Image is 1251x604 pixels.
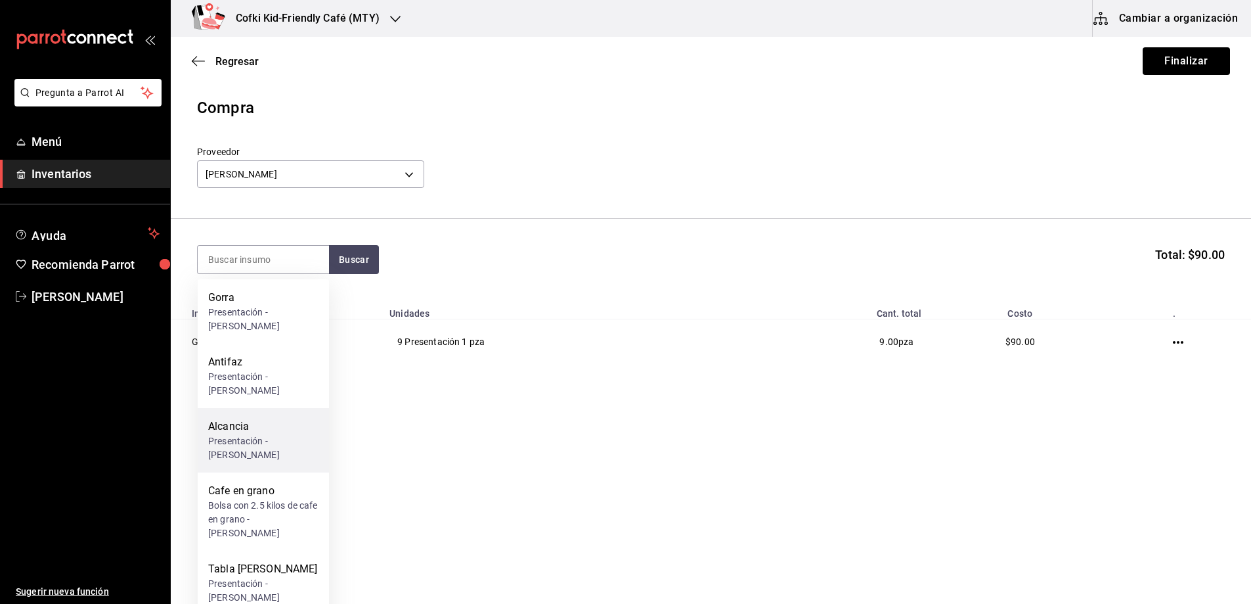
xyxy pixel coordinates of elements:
[208,561,318,577] div: Tabla [PERSON_NAME]
[208,290,318,306] div: Gorra
[225,11,380,26] h3: Cofki Kid-Friendly Café (MTY)
[208,483,318,499] div: Cafe en grano
[144,34,155,45] button: open_drawer_menu
[32,165,160,183] span: Inventarios
[329,245,379,274] button: Buscar
[208,306,318,333] div: Presentación - [PERSON_NAME]
[208,419,318,434] div: Alcancia
[382,300,734,319] th: Unidades
[171,300,382,319] th: Insumo
[35,86,141,100] span: Pregunta a Parrot AI
[32,225,143,241] span: Ayuda
[197,160,424,188] div: [PERSON_NAME]
[9,95,162,109] a: Pregunta a Parrot AI
[192,55,259,68] button: Regresar
[32,288,160,306] span: [PERSON_NAME]
[171,319,382,365] td: Galletas
[32,133,160,151] span: Menú
[14,79,162,106] button: Pregunta a Parrot AI
[208,370,318,398] div: Presentación - [PERSON_NAME]
[1005,337,1035,347] span: $90.00
[1143,47,1230,75] button: Finalizar
[197,96,1225,120] div: Compra
[1155,246,1225,264] span: Total: $90.00
[208,354,318,370] div: Antifaz
[208,499,318,540] div: Bolsa con 2.5 kilos de cafe en grano - [PERSON_NAME]
[382,319,734,365] td: 9 Presentación 1 pza
[929,300,1110,319] th: Costo
[879,337,898,347] span: 9.00
[16,585,160,599] span: Sugerir nueva función
[208,434,318,462] div: Presentación - [PERSON_NAME]
[1110,300,1251,319] th: .
[734,319,929,365] td: pza
[215,55,259,68] span: Regresar
[197,147,424,156] label: Proveedor
[198,246,329,273] input: Buscar insumo
[32,256,160,273] span: Recomienda Parrot
[734,300,929,319] th: Cant. total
